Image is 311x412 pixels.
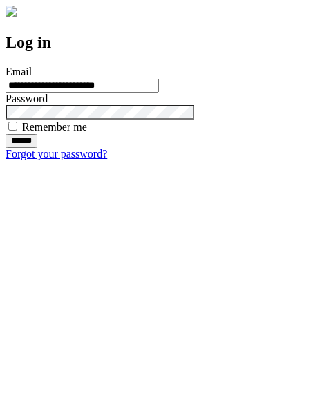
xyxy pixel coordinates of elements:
[6,6,17,17] img: logo-4e3dc11c47720685a147b03b5a06dd966a58ff35d612b21f08c02c0306f2b779.png
[6,93,48,104] label: Password
[22,121,87,133] label: Remember me
[6,148,107,160] a: Forgot your password?
[6,66,32,77] label: Email
[6,33,305,52] h2: Log in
